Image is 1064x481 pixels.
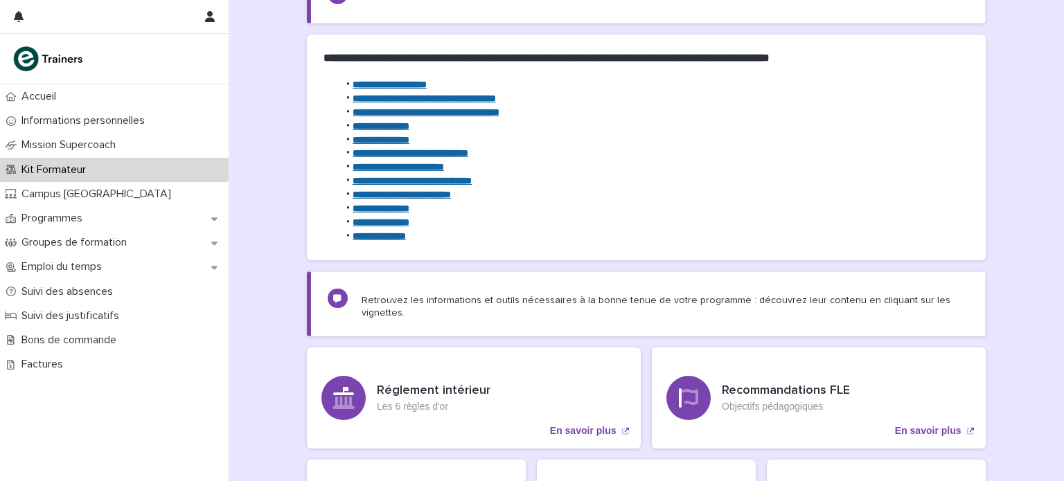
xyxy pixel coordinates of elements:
p: Suivi des absences [16,285,124,298]
p: Objectifs pédagogiques [722,401,850,412]
p: Kit Formateur [16,163,97,176]
p: Accueil [16,90,67,103]
p: Les 6 règles d'or [377,401,490,412]
p: Retrouvez les informations et outils nécessaires à la bonne tenue de votre programme : découvrez ... [362,294,968,319]
p: Mission Supercoach [16,138,127,152]
h3: Réglement intérieur [377,383,490,399]
p: Informations personnelles [16,114,156,127]
p: Suivi des justificatifs [16,309,130,323]
p: Groupes de formation [16,236,138,249]
p: En savoir plus [895,425,961,437]
p: Programmes [16,212,94,225]
img: K0CqGN7SDeD6s4JG8KQk [11,45,87,73]
p: En savoir plus [550,425,617,437]
a: En savoir plus [652,347,986,448]
p: Campus [GEOGRAPHIC_DATA] [16,188,182,201]
p: Factures [16,358,74,371]
a: En savoir plus [307,347,641,448]
p: Bons de commande [16,334,127,347]
p: Emploi du temps [16,260,113,273]
h3: Recommandations FLE [722,383,850,399]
